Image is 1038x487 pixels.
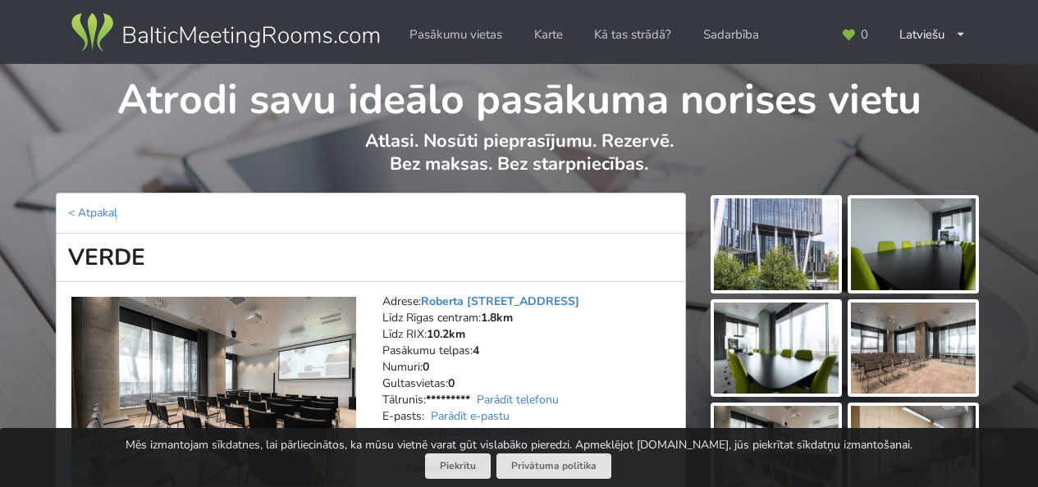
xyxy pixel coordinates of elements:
img: VERDE | Rīga | Pasākumu vieta - galerijas bilde [851,303,976,394]
img: VERDE | Rīga | Pasākumu vieta - galerijas bilde [714,303,839,394]
strong: 1.8km [481,310,513,325]
h1: Atrodi savu ideālo pasākuma norises vietu [57,64,981,126]
strong: 0 [448,375,455,391]
a: Parādīt e-pastu [431,408,510,424]
a: < Atpakaļ [68,205,117,221]
a: Sadarbība [692,19,770,51]
a: Privātuma politika [496,453,611,479]
a: Kā tas strādā? [583,19,683,51]
span: 0 [861,29,868,41]
div: Latviešu [888,19,977,51]
strong: 10.2km [427,326,465,342]
a: Roberta [STREET_ADDRESS] [421,294,579,309]
img: VERDE | Rīga | Pasākumu vieta - galerijas bilde [714,198,839,290]
a: Pasākumu vietas [398,19,514,51]
a: Karte [523,19,574,51]
a: Konferenču centrs | Rīga | VERDE 1 / 16 [71,297,356,487]
h1: VERDE [56,234,686,282]
address: Adrese: Līdz Rīgas centram: Līdz RIX: Pasākumu telpas: Numuri: Gultasvietas: Tālrunis: E-pasts: M... [382,294,674,457]
a: Parādīt telefonu [477,392,559,407]
a: [DOMAIN_NAME] [439,425,546,440]
img: Konferenču centrs | Rīga | VERDE [71,297,356,487]
p: Atlasi. Nosūti pieprasījumu. Rezervē. Bez maksas. Bez starpniecības. [57,130,981,193]
img: Baltic Meeting Rooms [68,10,382,56]
strong: 0 [423,359,429,375]
button: Piekrītu [425,453,491,479]
strong: 4 [473,343,479,358]
img: VERDE | Rīga | Pasākumu vieta - galerijas bilde [851,198,976,290]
